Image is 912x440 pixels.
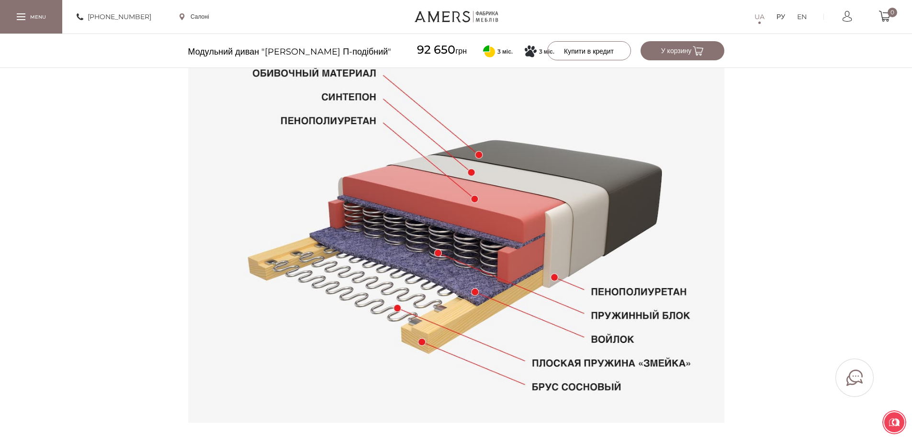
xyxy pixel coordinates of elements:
font: У корзину [661,46,692,55]
svg: Оплата частинами від ПриватБанку [483,45,495,57]
font: Салоні [191,13,209,20]
font: EN [797,12,807,21]
font: 0 [890,9,894,16]
a: EN [797,11,807,23]
font: 3 міс. [497,48,513,55]
a: [PHONE_NUMBER] [77,11,151,23]
font: [PHONE_NUMBER] [88,12,151,21]
font: Купити в кредит [564,47,614,56]
font: грн [455,46,467,56]
button: У корзину [641,41,724,60]
font: 92 650 [417,43,455,56]
font: UA [754,12,765,21]
button: Купити в кредит [547,41,631,60]
a: UA [754,11,765,23]
svg: Покупка частинами від Монобанку [525,45,537,57]
font: 3 міс. [539,48,554,55]
font: РУ [777,12,785,21]
a: Салоні [180,12,209,21]
a: РУ [777,11,785,23]
font: Модульний диван "[PERSON_NAME] П-подібний" [188,46,392,57]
